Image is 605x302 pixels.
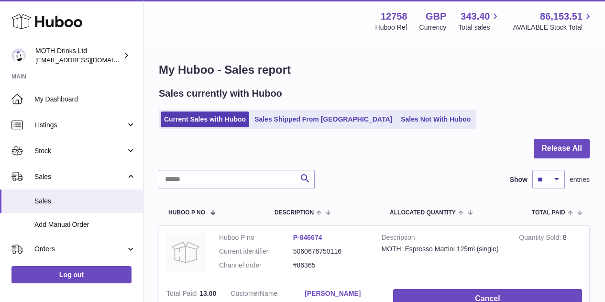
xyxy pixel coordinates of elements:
[34,220,136,229] span: Add Manual Order
[293,234,322,241] a: P-846674
[419,23,447,32] div: Currency
[168,210,205,216] span: Huboo P no
[251,112,396,127] a: Sales Shipped From [GEOGRAPHIC_DATA]
[199,290,216,297] span: 13.00
[275,210,314,216] span: Description
[293,247,367,256] dd: 5060676750116
[219,247,293,256] dt: Current identifier
[426,10,446,23] strong: GBP
[570,175,590,184] span: entries
[534,139,590,158] button: Release All
[381,10,407,23] strong: 12758
[532,210,565,216] span: Total paid
[382,233,505,245] strong: Description
[35,46,121,65] div: MOTH Drinks Ltd
[510,175,528,184] label: Show
[375,23,407,32] div: Huboo Ref
[219,233,293,242] dt: Huboo P no
[461,10,490,23] span: 343.40
[293,261,367,270] dd: #86365
[34,121,126,130] span: Listings
[11,266,132,283] a: Log out
[34,197,136,206] span: Sales
[159,87,282,100] h2: Sales currently with Huboo
[11,48,26,63] img: orders@mothdrinks.com
[34,172,126,181] span: Sales
[35,56,141,64] span: [EMAIL_ADDRESS][DOMAIN_NAME]
[305,289,379,298] a: [PERSON_NAME]
[512,226,589,282] td: 8
[166,233,205,271] img: no-photo.jpg
[219,261,293,270] dt: Channel order
[231,289,305,301] dt: Name
[382,245,505,254] div: MOTH: Espresso Martini 125ml (single)
[513,10,594,32] a: 86,153.51 AVAILABLE Stock Total
[540,10,583,23] span: 86,153.51
[34,95,136,104] span: My Dashboard
[519,234,563,244] strong: Quantity Sold
[397,112,474,127] a: Sales Not With Huboo
[513,23,594,32] span: AVAILABLE Stock Total
[458,23,501,32] span: Total sales
[159,62,590,78] h1: My Huboo - Sales report
[166,290,199,300] strong: Total Paid
[390,210,456,216] span: ALLOCATED Quantity
[34,146,126,156] span: Stock
[458,10,501,32] a: 343.40 Total sales
[34,245,126,254] span: Orders
[161,112,249,127] a: Current Sales with Huboo
[231,290,260,297] span: Customer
